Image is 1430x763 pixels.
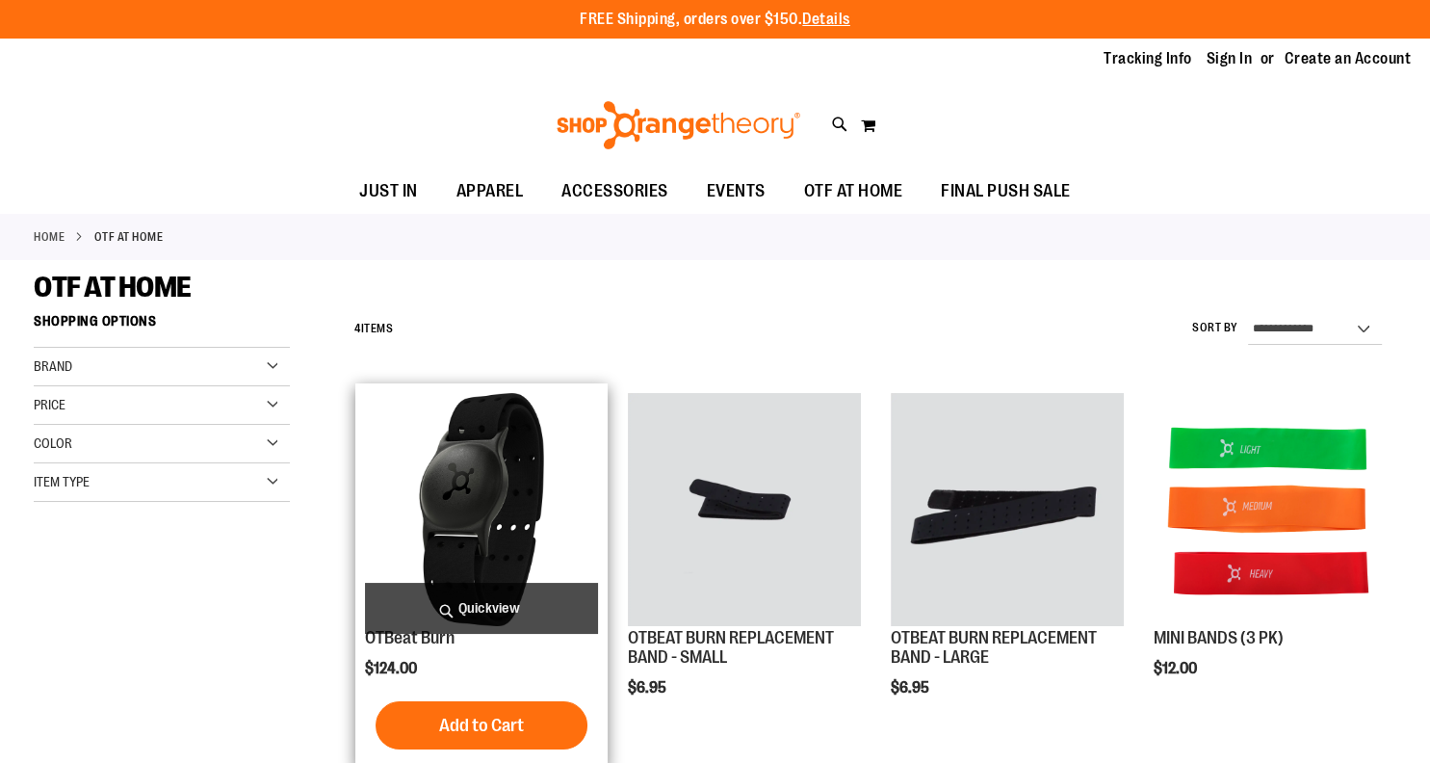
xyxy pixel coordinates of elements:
[1154,393,1387,626] img: MINI BANDS (3 PK)
[580,9,850,31] p: FREE Shipping, orders over $150.
[1154,393,1387,629] a: MINI BANDS (3 PK)
[354,322,361,335] span: 4
[34,304,290,348] strong: Shopping Options
[94,228,164,246] strong: OTF AT HOME
[376,701,587,750] button: Add to Cart
[707,170,766,213] span: EVENTS
[437,170,543,214] a: APPAREL
[1207,48,1253,69] a: Sign In
[1154,660,1200,677] span: $12.00
[365,583,598,634] a: Quickview
[1285,48,1412,69] a: Create an Account
[542,170,688,214] a: ACCESSORIES
[34,228,65,246] a: Home
[1192,320,1238,336] label: Sort By
[628,628,834,667] a: OTBEAT BURN REPLACEMENT BAND - SMALL
[561,170,668,213] span: ACCESSORIES
[354,314,393,344] h2: Items
[439,715,524,736] span: Add to Cart
[891,628,1097,667] a: OTBEAT BURN REPLACEMENT BAND - LARGE
[365,660,420,677] span: $124.00
[1104,48,1192,69] a: Tracking Info
[34,474,90,489] span: Item Type
[891,393,1124,626] img: OTBEAT BURN REPLACEMENT BAND - LARGE
[365,393,598,629] a: Main view of OTBeat Burn 6.0-C
[802,11,850,28] a: Details
[34,397,65,412] span: Price
[554,101,803,149] img: Shop Orangetheory
[941,170,1071,213] span: FINAL PUSH SALE
[804,170,903,213] span: OTF AT HOME
[628,393,861,626] img: OTBEAT BURN REPLACEMENT BAND - SMALL
[628,679,669,697] span: $6.95
[688,170,785,214] a: EVENTS
[34,358,72,374] span: Brand
[365,393,598,626] img: Main view of OTBeat Burn 6.0-C
[359,170,418,213] span: JUST IN
[340,170,437,214] a: JUST IN
[922,170,1090,214] a: FINAL PUSH SALE
[1144,383,1396,726] div: product
[34,435,72,451] span: Color
[34,271,192,303] span: OTF AT HOME
[618,383,871,746] div: product
[891,393,1124,629] a: OTBEAT BURN REPLACEMENT BAND - LARGE
[628,393,861,629] a: OTBEAT BURN REPLACEMENT BAND - SMALL
[1154,628,1284,647] a: MINI BANDS (3 PK)
[365,628,455,647] a: OTBeat Burn
[891,679,932,697] span: $6.95
[456,170,524,213] span: APPAREL
[881,383,1133,746] div: product
[785,170,923,213] a: OTF AT HOME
